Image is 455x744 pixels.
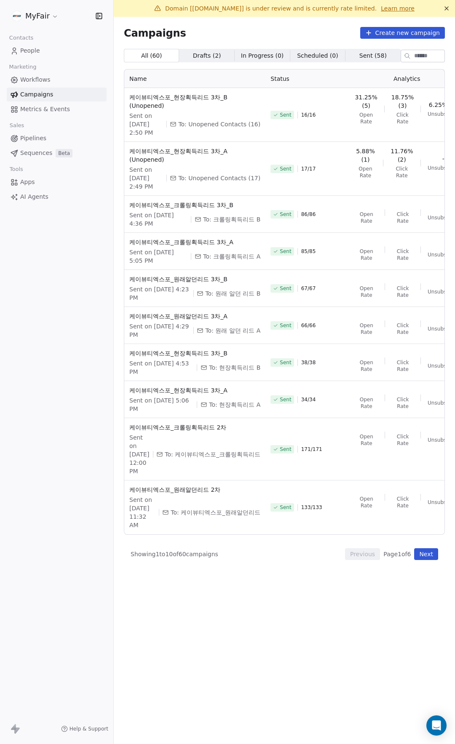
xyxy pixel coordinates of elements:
a: Help & Support [61,725,108,732]
span: To: Unopened Contacts (16) [178,120,260,128]
span: To: 현장획득리드 B [209,363,260,372]
span: Open Rate [355,248,378,261]
span: Open Rate [355,396,378,410]
span: Sent on [DATE] 4:53 PM [129,359,193,376]
span: Sent on [DATE] 5:05 PM [129,248,187,265]
span: To: Unopened Contacts (17) [178,174,260,182]
span: Open Rate [355,285,378,299]
span: To: 크롤링획득리드 B [203,215,260,224]
span: Sent on [DATE] 2:50 PM [129,112,163,137]
span: Click Rate [392,322,414,336]
span: Campaigns [20,90,53,99]
span: Click Rate [390,165,414,179]
span: Click Rate [392,496,414,509]
span: 66 / 66 [301,322,316,329]
span: Tools [6,163,27,176]
span: 16 / 16 [301,112,316,118]
span: Click Rate [392,433,414,447]
span: To: 케이뷰티엑스포_원래알던리드 [171,508,260,517]
span: 171 / 171 [301,446,322,453]
a: Campaigns [7,88,107,101]
span: Beta [56,149,72,157]
span: 18.75% (3) [391,93,414,110]
span: Click Rate [391,112,414,125]
span: Help & Support [70,725,108,732]
a: Learn more [381,4,415,13]
span: Click Rate [392,285,414,299]
span: Sales [6,119,28,132]
a: Apps [7,175,107,189]
span: Showing 1 to 10 of 60 campaigns [131,550,218,558]
span: Click Rate [392,211,414,224]
span: Open Rate [355,496,378,509]
a: Workflows [7,73,107,87]
span: Metrics & Events [20,105,70,114]
a: SequencesBeta [7,146,107,160]
span: 케이뷰티엑스포_원래알던리드 3차_B [129,275,260,283]
button: Previous [345,548,380,560]
span: Sent [280,359,291,366]
button: MyFair [10,9,60,23]
button: Next [414,548,438,560]
span: 67 / 67 [301,285,316,292]
span: 5.88% (1) [355,147,376,164]
span: To: 원래 알던 리드 B [205,289,260,298]
span: Sent on [DATE] 4:23 PM [129,285,190,302]
a: AI Agents [7,190,107,204]
span: Sent on [DATE] 5:06 PM [129,396,193,413]
span: Open Rate [355,112,377,125]
span: Apps [20,178,35,187]
a: People [7,44,107,58]
span: Sent [280,504,291,511]
span: Campaigns [124,27,186,39]
span: Click Rate [392,359,414,373]
span: 케이뷰티엑스포_현장획득리드 3차_B [129,349,260,357]
th: Name [124,69,265,88]
a: Pipelines [7,131,107,145]
span: Sent on [DATE] 4:36 PM [129,211,187,228]
span: AI Agents [20,192,48,201]
span: To: 원래 알던 리드 A [205,326,260,335]
span: People [20,46,40,55]
span: Click Rate [392,396,414,410]
div: Open Intercom Messenger [426,715,447,736]
span: Scheduled ( 0 ) [297,51,338,60]
span: To: 현장획득리드 A [209,400,260,409]
span: Sent [280,285,291,292]
span: To: 케이뷰티엑스포_크롤링획득리드 [165,450,260,459]
span: 34 / 34 [301,396,316,403]
span: Domain [[DOMAIN_NAME]] is under review and is currently rate limited. [165,5,377,12]
span: Open Rate [355,165,376,179]
th: Status [265,69,350,88]
span: Marketing [5,61,40,73]
span: Drafts ( 2 ) [193,51,221,60]
span: 케이뷰티엑스포_크롤링획득리드 3차_B [129,201,260,209]
span: Page 1 of 6 [383,550,411,558]
span: Sent [280,165,291,172]
span: 케이뷰티엑스포_크롤링획득리드 3차_A [129,238,260,246]
span: Open Rate [355,211,378,224]
span: - [442,155,444,163]
span: Sent on [DATE] 11:32 AM [129,496,155,529]
span: 케이뷰티엑스포_크롤링획득리드 2차 [129,423,260,432]
span: 케이뷰티엑스포_현장획득리드 3차_B (Unopened) [129,93,260,110]
span: Open Rate [355,359,378,373]
span: Sent on [DATE] 2:49 PM [129,165,163,191]
span: Sent ( 58 ) [359,51,387,60]
span: Open Rate [355,322,378,336]
span: Sent on [DATE] 12:00 PM [129,433,150,475]
span: 케이뷰티엑스포_현장획득리드 3차_A [129,386,260,395]
span: Sequences [20,149,52,157]
span: In Progress ( 0 ) [241,51,284,60]
span: Open Rate [355,433,378,447]
span: 85 / 85 [301,248,316,255]
span: MyFair [25,11,50,21]
span: 31.25% (5) [355,93,377,110]
span: 케이뷰티엑스포_원래알던리드 3차_A [129,312,260,320]
img: %C3%AC%C2%9B%C2%90%C3%AD%C2%98%C2%95%20%C3%AB%C2%A1%C2%9C%C3%AA%C2%B3%C2%A0(white+round).png [12,11,22,21]
span: 11.76% (2) [390,147,414,164]
span: Sent [280,396,291,403]
span: Sent [280,446,291,453]
span: 38 / 38 [301,359,316,366]
span: 케이뷰티엑스포_원래알던리드 2차 [129,485,260,494]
